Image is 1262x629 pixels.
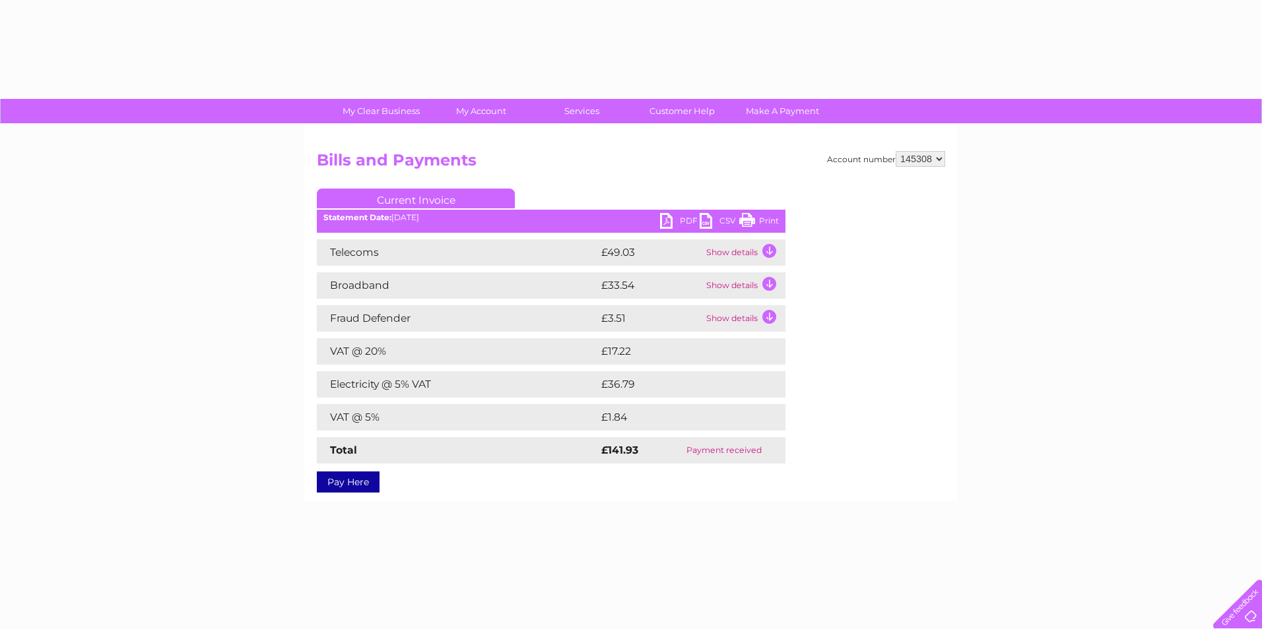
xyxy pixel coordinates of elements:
a: CSV [700,213,739,232]
td: VAT @ 5% [317,404,598,431]
a: Services [527,99,636,123]
a: My Clear Business [327,99,436,123]
td: Show details [703,305,785,332]
td: £3.51 [598,305,703,332]
td: £36.79 [598,371,759,398]
a: Current Invoice [317,189,515,208]
td: Electricity @ 5% VAT [317,371,598,398]
td: £33.54 [598,272,703,299]
strong: £141.93 [601,444,638,456]
td: £1.84 [598,404,754,431]
td: £49.03 [598,239,703,266]
td: Payment received [663,437,785,464]
b: Statement Date: [323,212,391,222]
a: Make A Payment [728,99,837,123]
td: VAT @ 20% [317,338,598,365]
a: Print [739,213,779,232]
td: Show details [703,239,785,266]
td: Telecoms [317,239,598,266]
a: Customer Help [628,99,737,123]
td: Broadband [317,272,598,299]
td: Fraud Defender [317,305,598,332]
div: Account number [827,151,945,167]
a: Pay Here [317,471,380,493]
div: [DATE] [317,213,785,222]
td: £17.22 [598,338,756,365]
h2: Bills and Payments [317,151,945,176]
a: My Account [427,99,536,123]
a: PDF [660,213,700,232]
strong: Total [330,444,357,456]
td: Show details [703,272,785,299]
